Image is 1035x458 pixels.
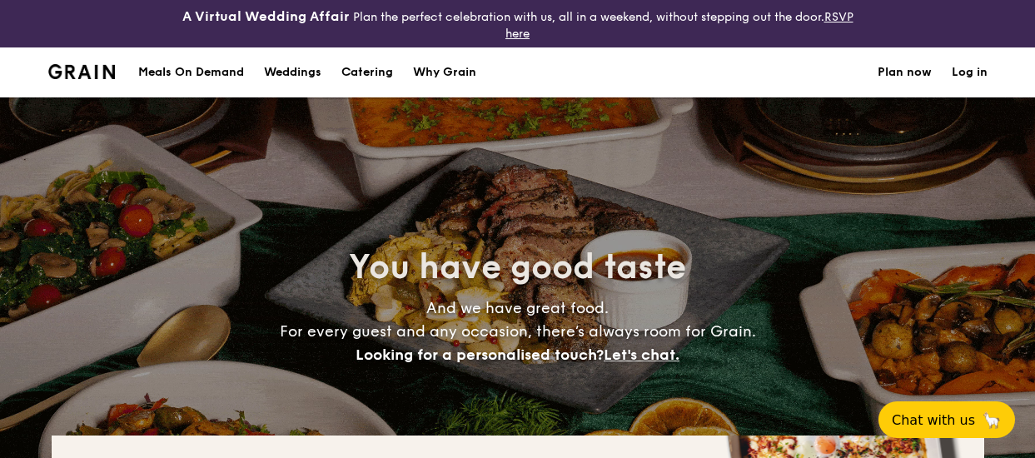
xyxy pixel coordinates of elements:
[264,47,321,97] div: Weddings
[254,47,331,97] a: Weddings
[892,412,975,428] span: Chat with us
[138,47,244,97] div: Meals On Demand
[878,401,1015,438] button: Chat with us🦙
[331,47,403,97] a: Catering
[982,411,1002,430] span: 🦙
[48,64,116,79] img: Grain
[48,64,116,79] a: Logotype
[403,47,486,97] a: Why Grain
[413,47,476,97] div: Why Grain
[878,47,932,97] a: Plan now
[341,47,393,97] h1: Catering
[128,47,254,97] a: Meals On Demand
[182,7,350,27] h4: A Virtual Wedding Affair
[952,47,988,97] a: Log in
[172,7,863,41] div: Plan the perfect celebration with us, all in a weekend, without stepping out the door.
[604,346,679,364] span: Let's chat.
